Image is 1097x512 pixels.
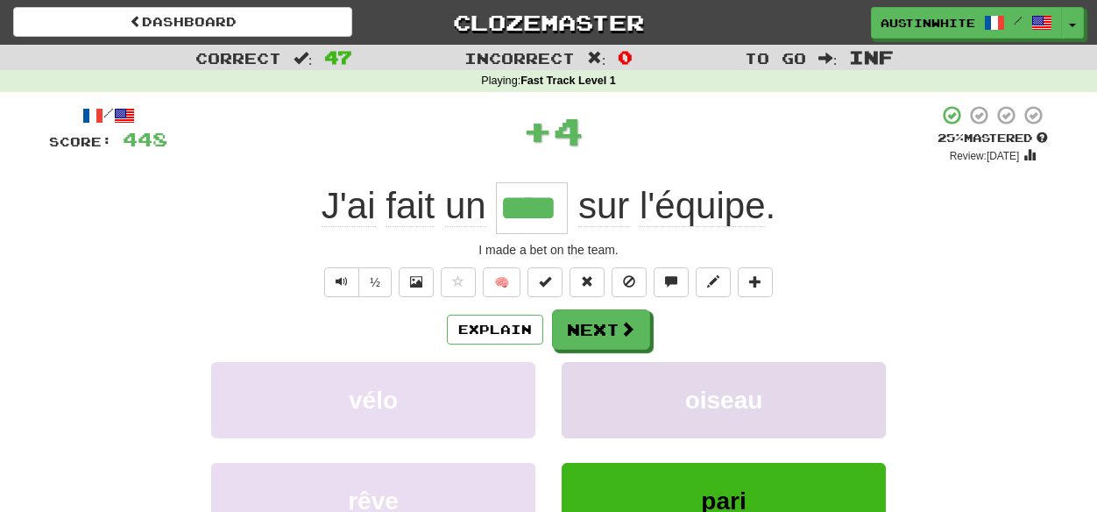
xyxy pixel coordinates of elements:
span: 47 [324,46,352,68]
span: l'équipe [640,185,765,227]
button: 🧠 [483,267,520,297]
span: + [522,104,553,157]
button: ½ [358,267,392,297]
div: / [49,104,167,126]
button: Next [552,309,650,350]
a: Dashboard [13,7,352,37]
small: Review: [DATE] [950,150,1020,162]
span: / [1014,14,1023,26]
div: Mastered [938,131,1048,146]
span: 0 [618,46,633,68]
a: austinwhite / [871,7,1062,39]
span: Inf [849,46,894,68]
span: 4 [553,109,584,153]
button: Reset to 0% Mastered (alt+r) [570,267,605,297]
span: J'ai [322,185,376,227]
span: To go [745,49,806,67]
span: oiseau [685,387,763,414]
span: un [445,185,486,227]
span: 25 % [938,131,964,145]
span: vélo [349,387,398,414]
span: 448 [123,128,167,150]
strong: Fast Track Level 1 [520,75,616,87]
span: : [818,51,838,66]
button: oiseau [562,362,886,438]
button: Ignore sentence (alt+i) [612,267,647,297]
span: fait [386,185,435,227]
span: Score: [49,134,112,149]
button: Play sentence audio (ctl+space) [324,267,359,297]
span: sur [578,185,629,227]
span: : [587,51,606,66]
button: Edit sentence (alt+d) [696,267,731,297]
button: vélo [211,362,535,438]
span: . [568,185,775,227]
span: : [294,51,313,66]
a: Clozemaster [379,7,718,38]
span: Incorrect [464,49,575,67]
div: Text-to-speech controls [321,267,392,297]
div: I made a bet on the team. [49,241,1048,259]
button: Show image (alt+x) [399,267,434,297]
span: austinwhite [881,15,975,31]
button: Add to collection (alt+a) [738,267,773,297]
button: Favorite sentence (alt+f) [441,267,476,297]
button: Discuss sentence (alt+u) [654,267,689,297]
span: Correct [195,49,281,67]
button: Set this sentence to 100% Mastered (alt+m) [527,267,563,297]
button: Explain [447,315,543,345]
